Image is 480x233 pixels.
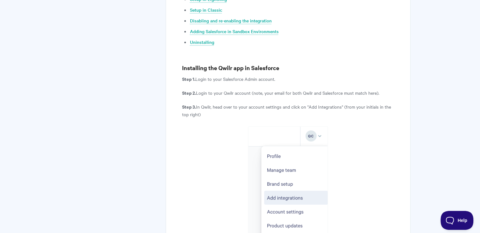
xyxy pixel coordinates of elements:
[182,75,394,83] p: Login to your Salesforce Admin account.
[182,63,394,72] h3: Installing the Qwilr app in Salesforce
[190,39,214,46] a: Uninstalling
[441,211,474,230] iframe: Toggle Customer Support
[182,103,394,118] p: In Qwilr, head over to your account settings and click on "Add Integrations" (from your initials ...
[190,7,222,14] a: Setup in Classic
[190,17,271,24] a: Disabling and re-enabling the integration
[190,28,278,35] a: Adding Salesforce in Sandbox Environments
[182,89,196,96] strong: Step 2.
[182,75,195,82] strong: Step 1.
[182,103,196,110] strong: Step 3.
[182,89,394,97] p: Login to your Qwilr account (note, your email for both Qwilr and Salesforce must match here).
